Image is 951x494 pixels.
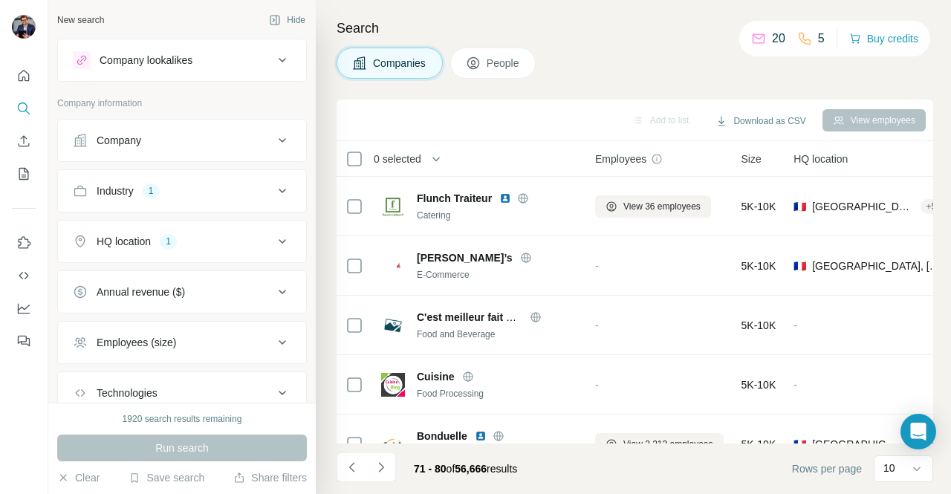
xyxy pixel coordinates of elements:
[793,319,797,331] span: -
[58,274,306,310] button: Annual revenue ($)
[58,375,306,411] button: Technologies
[812,437,909,452] span: [GEOGRAPHIC_DATA], [GEOGRAPHIC_DATA], [GEOGRAPHIC_DATA]
[741,259,776,273] span: 5K-10K
[97,183,134,198] div: Industry
[741,437,776,452] span: 5K-10K
[12,95,36,122] button: Search
[417,209,577,222] div: Catering
[57,97,307,110] p: Company information
[58,123,306,158] button: Company
[793,379,797,391] span: -
[337,452,366,482] button: Navigate to previous page
[595,195,711,218] button: View 36 employees
[381,432,405,456] img: Logo of Bonduelle
[900,414,936,449] div: Open Intercom Messenger
[595,379,599,391] span: -
[259,9,316,31] button: Hide
[793,259,806,273] span: 🇫🇷
[381,313,405,337] img: Logo of C'est meilleur fait maison
[623,438,713,451] span: View 3,212 employees
[233,470,307,485] button: Share filters
[12,262,36,289] button: Use Surfe API
[97,234,151,249] div: HQ location
[58,42,306,78] button: Company lookalikes
[97,285,185,299] div: Annual revenue ($)
[417,328,577,341] div: Food and Beverage
[417,268,577,282] div: E-Commerce
[129,470,204,485] button: Save search
[499,192,511,204] img: LinkedIn logo
[337,18,933,39] h4: Search
[381,195,405,218] img: Logo of Flunch Traiteur
[97,133,141,148] div: Company
[12,230,36,256] button: Use Surfe on LinkedIn
[143,184,160,198] div: 1
[741,318,776,333] span: 5K-10K
[97,335,176,350] div: Employees (size)
[97,386,158,400] div: Technologies
[57,470,100,485] button: Clear
[793,437,806,452] span: 🇫🇷
[849,28,918,49] button: Buy credits
[160,235,177,248] div: 1
[58,325,306,360] button: Employees (size)
[417,387,577,400] div: Food Processing
[623,200,701,213] span: View 36 employees
[812,199,914,214] span: [GEOGRAPHIC_DATA], [GEOGRAPHIC_DATA], [GEOGRAPHIC_DATA]
[12,128,36,155] button: Enrich CSV
[455,463,487,475] span: 56,666
[374,152,421,166] span: 0 selected
[12,328,36,354] button: Feedback
[100,53,192,68] div: Company lookalikes
[883,461,895,475] p: 10
[475,430,487,442] img: LinkedIn logo
[818,30,825,48] p: 5
[741,152,762,166] span: Size
[487,56,521,71] span: People
[792,461,862,476] span: Rows per page
[417,250,513,265] span: [PERSON_NAME]’s
[414,463,447,475] span: 71 - 80
[381,373,405,397] img: Logo of Cuisine
[741,377,776,392] span: 5K-10K
[57,13,104,27] div: New search
[417,311,542,323] span: C'est meilleur fait maison
[12,15,36,39] img: Avatar
[595,260,599,272] span: -
[58,224,306,259] button: HQ location1
[12,160,36,187] button: My lists
[793,152,848,166] span: HQ location
[595,319,599,331] span: -
[417,429,467,443] span: Bonduelle
[595,152,646,166] span: Employees
[381,263,405,269] img: Logo of Pepper Joe’s
[123,412,242,426] div: 1920 search results remaining
[12,295,36,322] button: Dashboard
[366,452,396,482] button: Navigate to next page
[741,199,776,214] span: 5K-10K
[12,62,36,89] button: Quick start
[373,56,427,71] span: Companies
[921,200,943,213] div: + 5
[447,463,455,475] span: of
[793,199,806,214] span: 🇫🇷
[705,110,816,132] button: Download as CSV
[772,30,785,48] p: 20
[417,369,455,384] span: Cuisine
[414,463,517,475] span: results
[595,433,724,455] button: View 3,212 employees
[812,259,942,273] span: [GEOGRAPHIC_DATA], [GEOGRAPHIC_DATA]|[GEOGRAPHIC_DATA]
[58,173,306,209] button: Industry1
[417,191,492,206] span: Flunch Traiteur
